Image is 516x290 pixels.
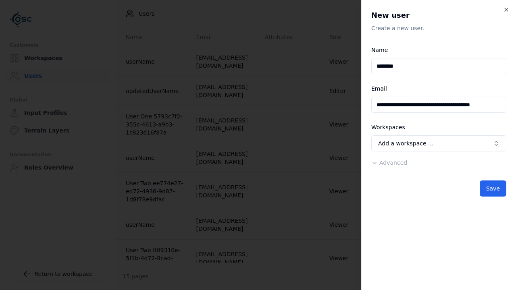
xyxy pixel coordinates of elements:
[379,159,407,166] span: Advanced
[371,10,506,21] h2: New user
[378,139,434,147] span: Add a workspace …
[480,180,506,197] button: Save
[371,159,407,167] button: Advanced
[371,85,387,92] label: Email
[371,24,506,32] p: Create a new user.
[371,124,405,130] label: Workspaces
[371,47,388,53] label: Name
